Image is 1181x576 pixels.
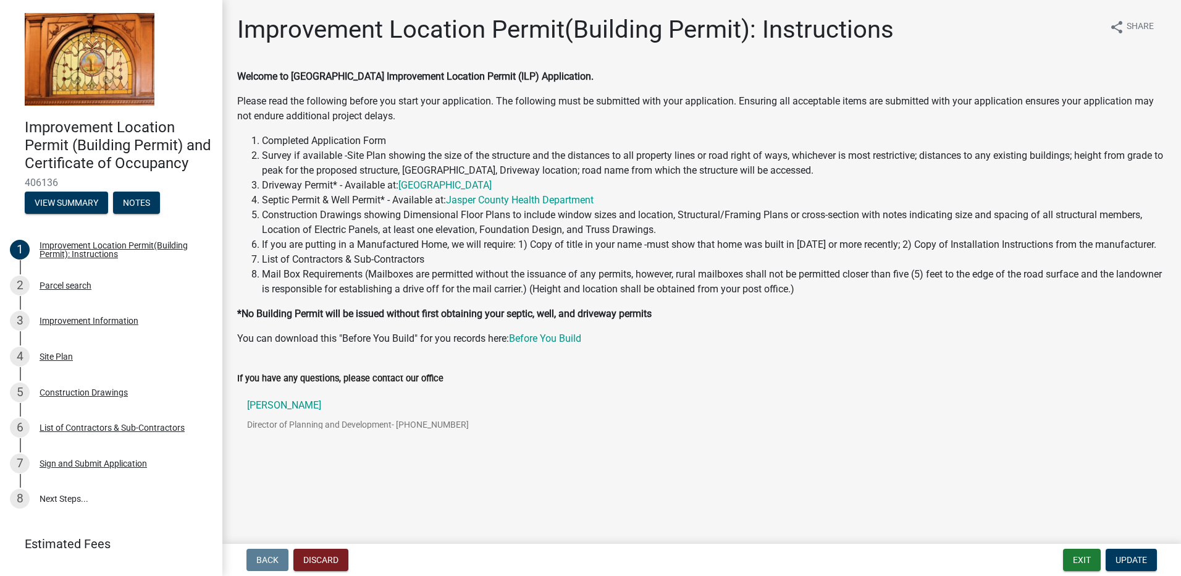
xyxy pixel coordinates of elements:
[247,420,489,429] p: Director of Planning and Development
[262,178,1166,193] li: Driveway Permit* - Available at:
[262,193,1166,208] li: Septic Permit & Well Permit* - Available at:
[10,311,30,331] div: 3
[25,119,212,172] h4: Improvement Location Permit (Building Permit) and Certificate of Occupancy
[10,276,30,295] div: 2
[509,332,581,344] a: Before You Build
[25,192,108,214] button: View Summary
[40,352,73,361] div: Site Plan
[246,549,288,571] button: Back
[10,418,30,438] div: 6
[262,133,1166,148] li: Completed Application Form
[10,489,30,509] div: 8
[113,192,160,214] button: Notes
[293,549,348,571] button: Discard
[237,94,1166,124] p: Please read the following before you start your application. The following must be submitted with...
[262,252,1166,267] li: List of Contractors & Sub-Contractors
[392,420,469,430] span: - [PHONE_NUMBER]
[1099,15,1164,39] button: shareShare
[40,241,203,258] div: Improvement Location Permit(Building Permit): Instructions
[1127,20,1154,35] span: Share
[247,400,469,410] p: [PERSON_NAME]
[25,199,108,209] wm-modal-confirm: Summary
[262,237,1166,252] li: If you are putting in a Manufactured Home, we will require: 1) Copy of title in your name -must s...
[25,13,154,106] img: Jasper County, Indiana
[237,391,1166,449] a: [PERSON_NAME]Director of Planning and Development- [PHONE_NUMBER]
[398,179,492,191] a: [GEOGRAPHIC_DATA]
[237,331,1166,346] p: You can download this "Before You Build" for you records here:
[237,15,894,44] h1: Improvement Location Permit(Building Permit): Instructions
[40,423,185,432] div: List of Contractors & Sub-Contractors
[10,532,203,556] a: Estimated Fees
[237,70,594,82] strong: Welcome to [GEOGRAPHIC_DATA] Improvement Location Permit (ILP) Application.
[10,383,30,402] div: 5
[1109,20,1124,35] i: share
[262,148,1166,178] li: Survey if available -Site Plan showing the size of the structure and the distances to all propert...
[40,316,138,325] div: Improvement Information
[262,208,1166,237] li: Construction Drawings showing Dimensional Floor Plans to include window sizes and location, Struc...
[10,240,30,260] div: 1
[113,199,160,209] wm-modal-confirm: Notes
[25,177,198,188] span: 406136
[1063,549,1101,571] button: Exit
[1116,555,1147,565] span: Update
[40,388,128,397] div: Construction Drawings
[256,555,279,565] span: Back
[237,308,652,320] strong: *No Building Permit will be issued without first obtaining your septic, well, and driveway permits
[10,347,30,366] div: 4
[262,267,1166,297] li: Mail Box Requirements (Mailboxes are permitted without the issuance of any permits, however, rura...
[446,194,594,206] a: Jasper County Health Department
[10,454,30,473] div: 7
[40,281,91,290] div: Parcel search
[40,459,147,468] div: Sign and Submit Application
[1106,549,1157,571] button: Update
[237,375,443,383] label: If you have any questions, please contact our office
